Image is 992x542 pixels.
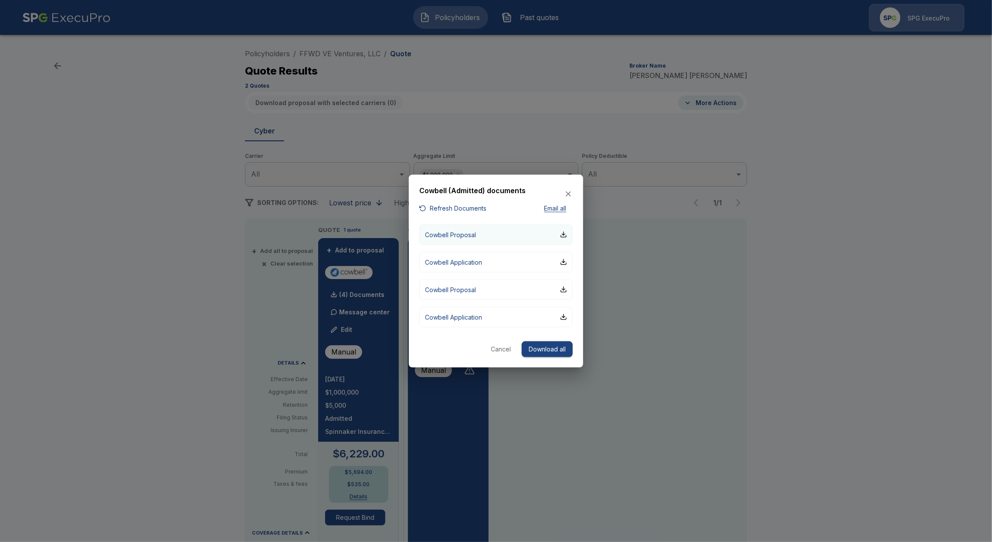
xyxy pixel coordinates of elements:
p: Cowbell Application [425,257,482,266]
button: Cowbell Proposal [419,279,573,300]
p: Cowbell Proposal [425,285,476,294]
button: Cowbell Proposal [419,224,573,245]
button: Refresh Documents [419,203,486,214]
button: Cowbell Application [419,252,573,272]
button: Download all [522,341,573,357]
p: Cowbell Proposal [425,230,476,239]
button: Cancel [487,341,515,357]
h6: Cowbell (Admitted) documents [419,185,526,196]
button: Cowbell Application [419,307,573,327]
button: Email all [538,203,573,214]
p: Cowbell Application [425,312,482,321]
